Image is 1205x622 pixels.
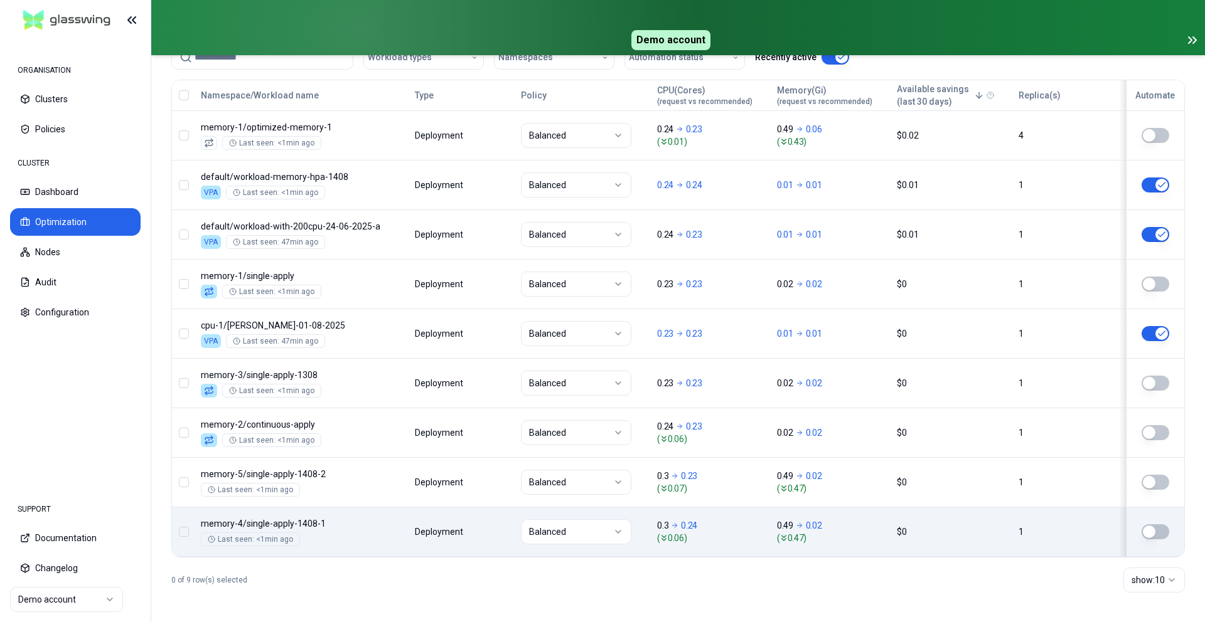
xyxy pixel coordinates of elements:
[10,238,141,266] button: Nodes
[657,135,766,148] span: ( 0.01 )
[806,327,822,340] p: 0.01
[415,377,465,389] div: Deployment
[777,83,872,108] button: Memory(Gi)(request vs recommended)
[657,83,752,108] button: CPU(Cores)(request vs recommended)
[777,470,793,482] p: 0.49
[233,237,318,247] div: Last seen: 47min ago
[806,426,822,439] p: 0.02
[10,150,141,176] div: CLUSTER
[201,220,404,233] p: workload-with-200cpu-24-06-2025-a
[494,45,614,70] button: Namespaces
[657,532,766,544] span: ( 0.06 )
[777,228,793,241] p: 0.01
[806,123,822,135] p: 0.06
[686,123,702,135] p: 0.23
[897,377,1007,389] div: $0
[1019,83,1061,108] button: Replica(s)
[1132,89,1179,102] div: Automate
[624,45,745,70] button: Automation status
[686,420,702,433] p: 0.23
[777,519,793,532] p: 0.49
[415,327,465,340] div: Deployment
[10,524,141,552] button: Documentation
[806,228,822,241] p: 0.01
[755,53,817,61] label: Recently active
[686,228,702,241] p: 0.23
[657,327,673,340] p: 0.23
[201,171,404,183] p: workload-memory-hpa-1408
[777,123,793,135] p: 0.49
[1019,278,1113,290] div: 1
[897,179,1007,191] div: $0.01
[681,519,697,532] p: 0.24
[201,235,221,249] div: VPA
[229,138,314,148] div: Last seen: <1min ago
[10,497,141,522] div: SUPPORT
[629,51,704,63] span: Automation status
[208,485,293,495] div: Last seen: <1min ago
[201,334,221,348] div: VPA
[1019,377,1113,389] div: 1
[10,178,141,206] button: Dashboard
[10,298,141,326] button: Configuration
[1019,476,1113,488] div: 1
[1019,129,1113,142] div: 4
[897,83,984,108] button: Available savings(last 30 days)
[229,435,314,445] div: Last seen: <1min ago
[498,51,553,63] span: Namespaces
[777,327,793,340] p: 0.01
[806,470,822,482] p: 0.02
[201,369,404,381] p: single-apply-1308
[777,97,872,107] span: (request vs recommended)
[10,554,141,582] button: Changelog
[777,179,793,191] p: 0.01
[657,278,673,290] p: 0.23
[208,534,293,544] div: Last seen: <1min ago
[415,228,465,241] div: Deployment
[657,377,673,389] p: 0.23
[10,58,141,83] div: ORGANISATION
[1019,525,1113,538] div: 1
[415,129,465,142] div: Deployment
[171,575,247,585] p: 0 of 9 row(s) selected
[686,278,702,290] p: 0.23
[657,519,668,532] p: 0.3
[229,287,314,297] div: Last seen: <1min ago
[657,97,752,107] span: (request vs recommended)
[10,208,141,236] button: Optimization
[657,228,673,241] p: 0.24
[1019,228,1113,241] div: 1
[201,319,404,332] p: raghav-01-08-2025
[415,83,434,108] button: Type
[229,386,314,396] div: Last seen: <1min ago
[631,30,710,50] span: Demo account
[415,179,465,191] div: Deployment
[686,327,702,340] p: 0.23
[897,129,1007,142] div: $0.02
[10,268,141,296] button: Audit
[657,123,673,135] p: 0.24
[657,433,766,445] span: ( 0.06 )
[897,476,1007,488] div: $0
[806,377,822,389] p: 0.02
[777,426,793,439] p: 0.02
[686,377,702,389] p: 0.23
[897,228,1007,241] div: $0.01
[681,470,697,482] p: 0.23
[368,51,432,63] span: Workload types
[897,327,1007,340] div: $0
[806,278,822,290] p: 0.02
[415,426,465,439] div: Deployment
[897,525,1007,538] div: $0
[233,187,318,198] div: Last seen: <1min ago
[777,278,793,290] p: 0.02
[521,89,646,102] div: Policy
[806,179,822,191] p: 0.01
[10,115,141,143] button: Policies
[415,525,465,538] div: Deployment
[363,45,484,70] button: Workload types
[201,186,221,199] div: VPA
[657,179,673,191] p: 0.24
[657,84,752,107] div: CPU(Cores)
[806,519,822,532] p: 0.02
